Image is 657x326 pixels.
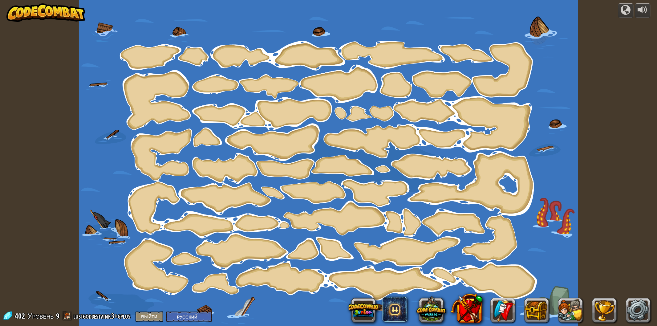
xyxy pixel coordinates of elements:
[618,3,634,18] button: Кампании
[15,311,27,321] span: 402
[56,311,59,321] span: 9
[27,311,54,321] span: Уровень
[6,3,85,22] img: CodeCombat - Learn how to code by playing a game
[73,311,132,321] a: lustgoddestvink3+gplus
[635,3,651,18] button: Регулировать громкость
[136,312,163,322] button: Выйти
